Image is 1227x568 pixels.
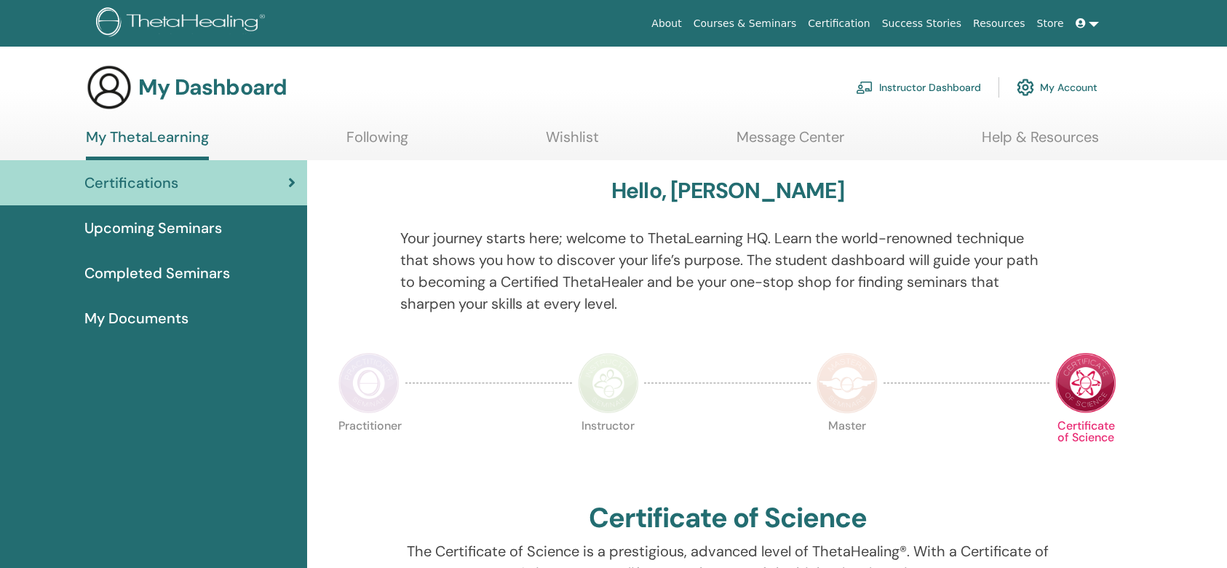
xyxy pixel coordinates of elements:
img: Instructor [578,352,639,414]
a: Resources [967,10,1031,37]
a: Success Stories [876,10,967,37]
img: Practitioner [338,352,400,414]
span: Completed Seminars [84,262,230,284]
p: Master [817,420,878,481]
a: About [646,10,687,37]
p: Your journey starts here; welcome to ThetaLearning HQ. Learn the world-renowned technique that sh... [400,227,1055,315]
a: Help & Resources [982,128,1099,157]
a: My Account [1017,71,1097,103]
p: Instructor [578,420,639,481]
img: Certificate of Science [1055,352,1116,414]
h3: Hello, [PERSON_NAME] [611,178,844,204]
h3: My Dashboard [138,74,287,100]
a: Courses & Seminars [688,10,803,37]
span: My Documents [84,307,188,329]
h2: Certificate of Science [589,502,867,535]
span: Certifications [84,172,178,194]
img: cog.svg [1017,75,1034,100]
img: logo.png [96,7,270,40]
a: Message Center [736,128,844,157]
p: Certificate of Science [1055,420,1116,481]
img: generic-user-icon.jpg [86,64,132,111]
a: Following [346,128,408,157]
a: Instructor Dashboard [856,71,981,103]
img: Master [817,352,878,414]
a: Store [1031,10,1070,37]
a: My ThetaLearning [86,128,209,160]
p: Practitioner [338,420,400,481]
a: Wishlist [546,128,599,157]
img: chalkboard-teacher.svg [856,81,873,94]
a: Certification [802,10,875,37]
span: Upcoming Seminars [84,217,222,239]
